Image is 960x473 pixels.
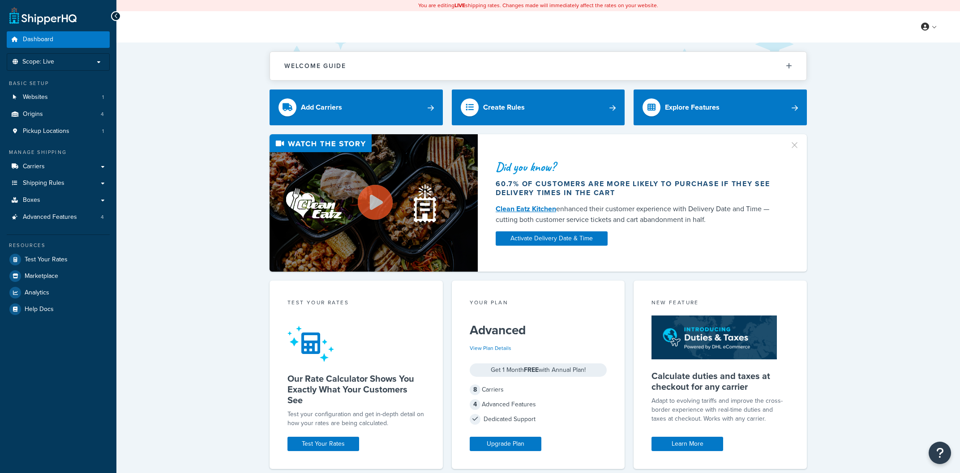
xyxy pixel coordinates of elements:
div: Create Rules [483,101,525,114]
span: Dashboard [23,36,53,43]
div: Dedicated Support [470,413,607,426]
a: Create Rules [452,89,625,125]
div: Resources [7,242,110,249]
div: Manage Shipping [7,149,110,156]
a: Boxes [7,192,110,209]
img: Video thumbnail [270,134,478,272]
div: Test your rates [287,298,425,309]
span: Analytics [25,289,49,297]
a: Activate Delivery Date & Time [496,231,608,246]
span: Websites [23,94,48,101]
p: Adapt to evolving tariffs and improve the cross-border experience with real-time duties and taxes... [651,396,789,423]
h5: Our Rate Calculator Shows You Exactly What Your Customers See [287,373,425,405]
li: Pickup Locations [7,123,110,140]
span: Test Your Rates [25,256,68,264]
span: Advanced Features [23,213,77,221]
div: Did you know? [496,161,779,173]
div: Test your configuration and get in-depth detail on how your rates are being calculated. [287,410,425,428]
a: Add Carriers [270,89,443,125]
div: enhanced their customer experience with Delivery Date and Time — cutting both customer service ti... [496,204,779,225]
span: 4 [470,399,480,410]
span: 1 [102,128,104,135]
a: Carriers [7,158,110,175]
div: 60.7% of customers are more likely to purchase if they see delivery times in the cart [496,179,779,197]
span: 4 [101,111,104,118]
div: Basic Setup [7,80,110,87]
span: Shipping Rules [23,179,64,187]
span: Help Docs [25,306,54,313]
a: Help Docs [7,301,110,317]
a: Marketplace [7,268,110,284]
span: Boxes [23,196,40,204]
span: 4 [101,213,104,221]
span: 1 [102,94,104,101]
h5: Calculate duties and taxes at checkout for any carrier [651,371,789,392]
a: Explore Features [634,89,807,125]
div: Get 1 Month with Annual Plan! [470,363,607,377]
a: Shipping Rules [7,175,110,192]
button: Welcome Guide [270,52,806,80]
div: New Feature [651,298,789,309]
strong: FREE [524,365,539,375]
span: Marketplace [25,273,58,280]
span: Pickup Locations [23,128,69,135]
a: Clean Eatz Kitchen [496,204,556,214]
a: View Plan Details [470,344,511,352]
button: Open Resource Center [929,442,951,464]
div: Add Carriers [301,101,342,114]
a: Test Your Rates [287,437,359,451]
span: Origins [23,111,43,118]
a: Upgrade Plan [470,437,541,451]
h2: Welcome Guide [284,63,346,69]
a: Origins4 [7,106,110,123]
li: Advanced Features [7,209,110,226]
li: Websites [7,89,110,106]
a: Advanced Features4 [7,209,110,226]
a: Learn More [651,437,723,451]
b: LIVE [454,1,465,9]
li: Origins [7,106,110,123]
span: Carriers [23,163,45,170]
div: Carriers [470,384,607,396]
a: Websites1 [7,89,110,106]
div: Explore Features [665,101,720,114]
span: 8 [470,384,480,395]
div: Advanced Features [470,398,607,411]
span: Scope: Live [22,58,54,66]
h5: Advanced [470,323,607,337]
div: Your Plan [470,298,607,309]
a: Analytics [7,285,110,301]
a: Pickup Locations1 [7,123,110,140]
a: Test Your Rates [7,251,110,268]
a: Dashboard [7,31,110,48]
